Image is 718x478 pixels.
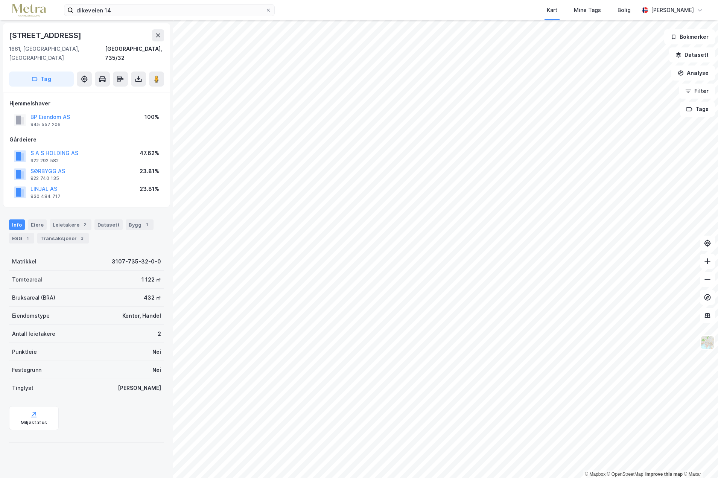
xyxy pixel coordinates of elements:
[12,293,55,302] div: Bruksareal (BRA)
[141,275,161,284] div: 1 122 ㎡
[30,122,61,128] div: 945 557 206
[700,335,715,350] img: Z
[664,29,715,44] button: Bokmerker
[9,29,83,41] div: [STREET_ADDRESS]
[152,347,161,356] div: Nei
[645,472,683,477] a: Improve this map
[9,135,164,144] div: Gårdeiere
[30,193,61,199] div: 930 484 717
[669,47,715,62] button: Datasett
[50,219,91,230] div: Leietakere
[105,44,164,62] div: [GEOGRAPHIC_DATA], 735/32
[73,5,265,16] input: Søk på adresse, matrikkel, gårdeiere, leietakere eller personer
[30,158,59,164] div: 922 292 582
[81,221,88,228] div: 2
[547,6,557,15] div: Kart
[140,149,159,158] div: 47.62%
[12,365,41,374] div: Festegrunn
[9,219,25,230] div: Info
[12,4,46,17] img: metra-logo.256734c3b2bbffee19d4.png
[21,420,47,426] div: Miljøstatus
[126,219,154,230] div: Bygg
[12,311,50,320] div: Eiendomstype
[680,102,715,117] button: Tags
[679,84,715,99] button: Filter
[9,99,164,108] div: Hjemmelshaver
[574,6,601,15] div: Mine Tags
[12,384,33,393] div: Tinglyst
[680,442,718,478] div: Kontrollprogram for chat
[9,72,74,87] button: Tag
[680,442,718,478] iframe: Chat Widget
[24,234,31,242] div: 1
[30,175,59,181] div: 922 740 135
[158,329,161,338] div: 2
[152,365,161,374] div: Nei
[618,6,631,15] div: Bolig
[12,275,42,284] div: Tomteareal
[607,472,643,477] a: OpenStreetMap
[585,472,605,477] a: Mapbox
[28,219,47,230] div: Eiere
[78,234,86,242] div: 3
[12,329,55,338] div: Antall leietakere
[122,311,161,320] div: Kontor, Handel
[9,233,34,244] div: ESG
[12,347,37,356] div: Punktleie
[140,167,159,176] div: 23.81%
[140,184,159,193] div: 23.81%
[671,65,715,81] button: Analyse
[12,257,37,266] div: Matrikkel
[112,257,161,266] div: 3107-735-32-0-0
[94,219,123,230] div: Datasett
[118,384,161,393] div: [PERSON_NAME]
[145,113,159,122] div: 100%
[651,6,694,15] div: [PERSON_NAME]
[144,293,161,302] div: 432 ㎡
[143,221,151,228] div: 1
[9,44,105,62] div: 1661, [GEOGRAPHIC_DATA], [GEOGRAPHIC_DATA]
[37,233,89,244] div: Transaksjoner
